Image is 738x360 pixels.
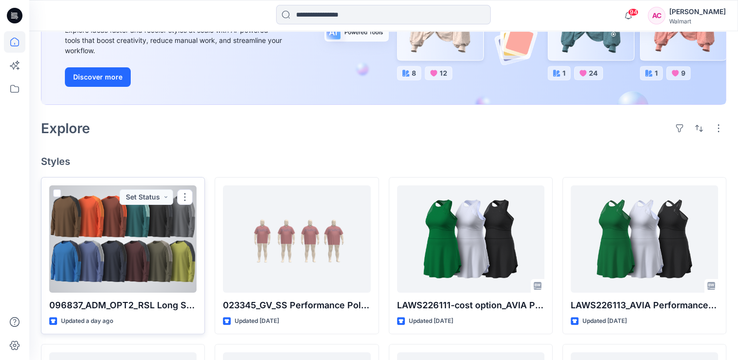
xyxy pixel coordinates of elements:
[397,299,544,312] p: LAWS226111-cost option_AVIA Performance Tennis Dress
[65,67,284,87] a: Discover more
[49,299,197,312] p: 096837_ADM_OPT2_RSL Long Sleeve Performance Tee
[669,6,726,18] div: [PERSON_NAME]
[571,185,718,293] a: LAWS226113_AVIA Performance Tennis Dress
[65,67,131,87] button: Discover more
[669,18,726,25] div: Walmart
[41,120,90,136] h2: Explore
[223,185,370,293] a: 023345_GV_SS Performance Poly Polo
[571,299,718,312] p: LAWS226113_AVIA Performance Tennis Dress
[648,7,665,24] div: AC
[61,316,113,326] p: Updated a day ago
[223,299,370,312] p: 023345_GV_SS Performance Poly Polo
[409,316,453,326] p: Updated [DATE]
[49,185,197,293] a: 096837_ADM_OPT2_RSL Long Sleeve Performance Tee
[582,316,627,326] p: Updated [DATE]
[65,25,284,56] div: Explore ideas faster and recolor styles at scale with AI-powered tools that boost creativity, red...
[628,8,638,16] span: 94
[41,156,726,167] h4: Styles
[235,316,279,326] p: Updated [DATE]
[397,185,544,293] a: LAWS226111-cost option_AVIA Performance Tennis Dress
